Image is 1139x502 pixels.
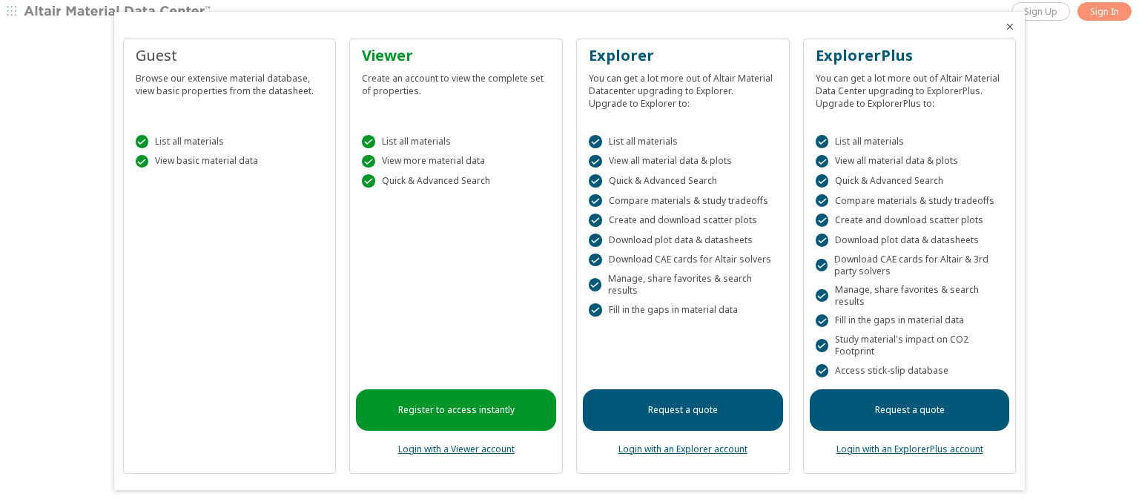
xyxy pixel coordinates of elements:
[136,45,324,66] div: Guest
[816,174,829,188] div: 
[356,389,556,431] a: Register to access instantly
[836,443,983,455] a: Login with an ExplorerPlus account
[816,334,1004,357] div: Study material's impact on CO2 Footprint
[136,155,149,168] div: 
[589,135,777,148] div: List all materials
[398,443,515,455] a: Login with a Viewer account
[816,234,1004,247] div: Download plot data & datasheets
[362,155,375,168] div: 
[136,135,324,148] div: List all materials
[816,135,829,148] div: 
[589,174,777,188] div: Quick & Advanced Search
[589,234,777,247] div: Download plot data & datasheets
[816,259,828,272] div: 
[816,135,1004,148] div: List all materials
[816,234,829,247] div: 
[362,45,550,66] div: Viewer
[816,155,829,168] div: 
[589,303,777,317] div: Fill in the gaps in material data
[816,214,1004,227] div: Create and download scatter plots
[589,254,602,267] div: 
[816,155,1004,168] div: View all material data & plots
[589,254,777,267] div: Download CAE cards for Altair solvers
[362,135,375,148] div: 
[362,66,550,97] div: Create an account to view the complete set of properties.
[816,289,828,303] div: 
[362,155,550,168] div: View more material data
[589,234,602,247] div: 
[816,314,829,328] div: 
[816,66,1004,110] div: You can get a lot more out of Altair Material Data Center upgrading to ExplorerPlus. Upgrade to E...
[816,254,1004,277] div: Download CAE cards for Altair & 3rd party solvers
[589,135,602,148] div: 
[816,339,828,352] div: 
[816,314,1004,328] div: Fill in the gaps in material data
[816,174,1004,188] div: Quick & Advanced Search
[589,194,777,208] div: Compare materials & study tradeoffs
[583,389,783,431] a: Request a quote
[362,174,550,188] div: Quick & Advanced Search
[136,66,324,97] div: Browse our extensive material database, view basic properties from the datasheet.
[810,389,1010,431] a: Request a quote
[589,174,602,188] div: 
[136,155,324,168] div: View basic material data
[816,194,829,208] div: 
[816,45,1004,66] div: ExplorerPlus
[136,135,149,148] div: 
[1004,21,1016,33] button: Close
[816,194,1004,208] div: Compare materials & study tradeoffs
[589,273,777,297] div: Manage, share favorites & search results
[816,364,829,377] div: 
[589,278,601,291] div: 
[816,214,829,227] div: 
[589,155,777,168] div: View all material data & plots
[362,135,550,148] div: List all materials
[589,66,777,110] div: You can get a lot more out of Altair Material Datacenter upgrading to Explorer. Upgrade to Explor...
[589,155,602,168] div: 
[589,45,777,66] div: Explorer
[618,443,747,455] a: Login with an Explorer account
[816,284,1004,308] div: Manage, share favorites & search results
[589,303,602,317] div: 
[589,214,602,227] div: 
[589,194,602,208] div: 
[816,364,1004,377] div: Access stick-slip database
[362,174,375,188] div: 
[589,214,777,227] div: Create and download scatter plots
